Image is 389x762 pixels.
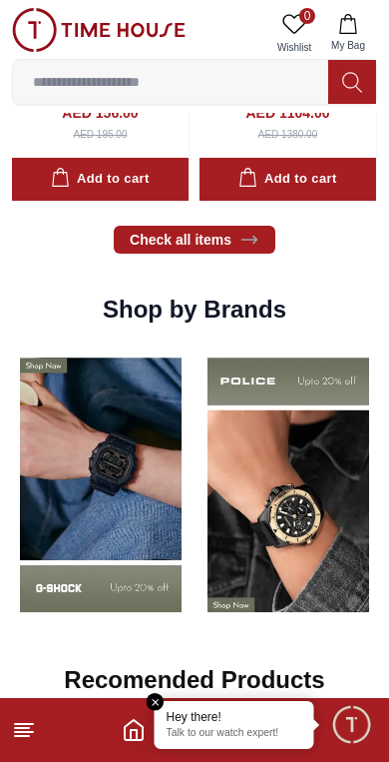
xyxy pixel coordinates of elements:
[12,8,186,52] img: ...
[147,693,165,711] em: Close tooltip
[269,8,319,59] a: 0Wishlist
[258,127,318,142] div: AED 1380.00
[74,127,128,142] div: AED 195.00
[330,703,374,747] div: Chat Widget
[323,38,373,53] span: My Bag
[12,346,190,623] img: Shop By Brands -Tornado - UAE
[114,226,275,254] a: Check all items
[199,346,377,623] img: Shop By Brands - Carlton- UAE
[12,158,189,201] button: Add to cart
[51,168,149,191] div: Add to cart
[319,8,377,59] button: My Bag
[199,158,376,201] button: Add to cart
[103,294,286,326] h2: Shop by Brands
[167,709,302,725] div: Hey there!
[269,40,319,55] span: Wishlist
[299,8,315,24] span: 0
[64,664,324,696] h2: Recomended Products
[167,727,302,741] p: Talk to our watch expert!
[122,718,146,742] a: Home
[238,168,336,191] div: Add to cart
